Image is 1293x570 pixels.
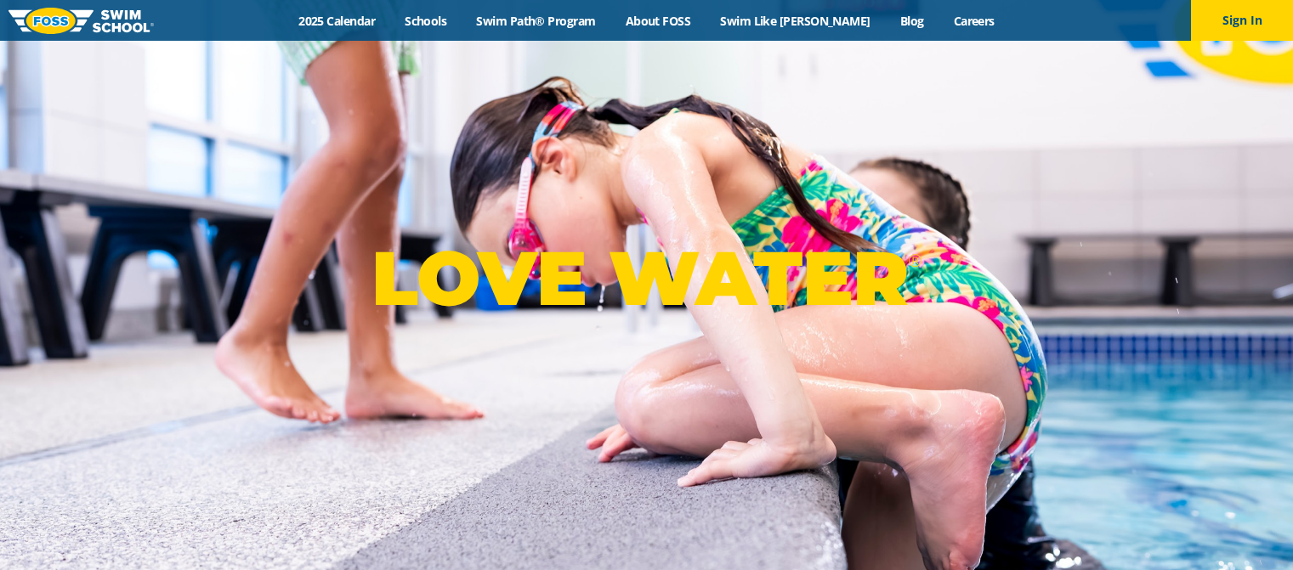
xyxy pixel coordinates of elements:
a: Careers [939,13,1009,29]
a: Blog [885,13,939,29]
a: Swim Path® Program [462,13,610,29]
p: LOVE WATER [371,233,922,324]
img: FOSS Swim School Logo [9,8,154,34]
sup: ® [908,250,922,271]
a: Schools [390,13,462,29]
a: 2025 Calendar [284,13,390,29]
a: About FOSS [610,13,706,29]
a: Swim Like [PERSON_NAME] [706,13,886,29]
